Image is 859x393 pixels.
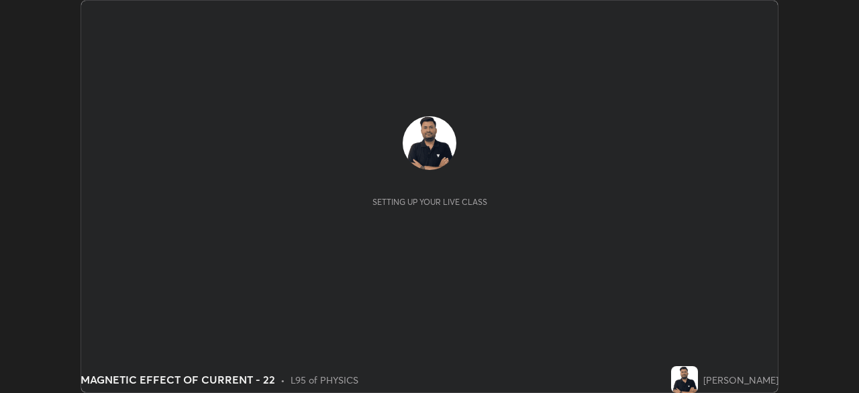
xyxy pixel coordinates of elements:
img: 8782f5c7b807477aad494b3bf83ebe7f.png [403,116,456,170]
div: • [281,373,285,387]
div: L95 of PHYSICS [291,373,358,387]
img: 8782f5c7b807477aad494b3bf83ebe7f.png [671,366,698,393]
div: [PERSON_NAME] [703,373,778,387]
div: Setting up your live class [372,197,487,207]
div: MAGNETIC EFFECT OF CURRENT - 22 [81,372,275,388]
